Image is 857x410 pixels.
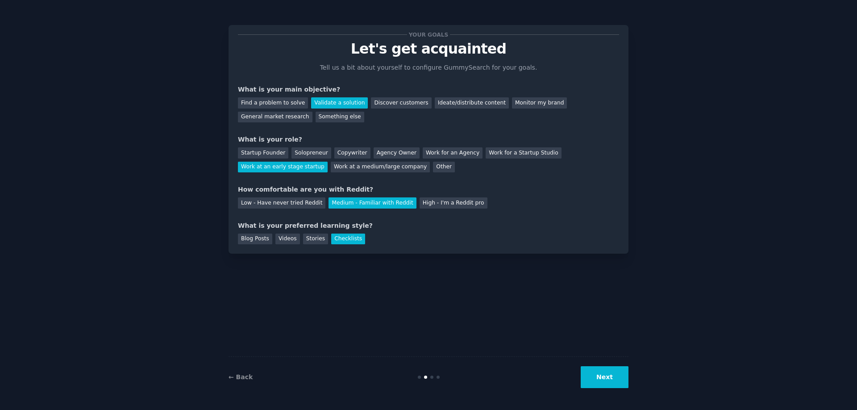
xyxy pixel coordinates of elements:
div: Something else [316,112,364,123]
div: Work at a medium/large company [331,162,430,173]
div: Discover customers [371,97,431,109]
div: Agency Owner [374,147,420,159]
div: Other [433,162,455,173]
div: Checklists [331,234,365,245]
div: Validate a solution [311,97,368,109]
div: Ideate/distribute content [435,97,509,109]
div: Stories [303,234,328,245]
div: General market research [238,112,312,123]
div: Work for a Startup Studio [486,147,561,159]
div: Copywriter [334,147,370,159]
div: Startup Founder [238,147,288,159]
div: Find a problem to solve [238,97,308,109]
p: Tell us a bit about yourself to configure GummySearch for your goals. [316,63,541,72]
button: Next [581,366,628,388]
div: What is your role? [238,135,619,144]
div: Work at an early stage startup [238,162,328,173]
span: Your goals [407,30,450,39]
div: Low - Have never tried Reddit [238,197,325,209]
div: Medium - Familiar with Reddit [329,197,416,209]
div: Videos [275,234,300,245]
div: How comfortable are you with Reddit? [238,185,619,194]
div: Solopreneur [291,147,331,159]
p: Let's get acquainted [238,41,619,57]
a: ← Back [229,373,253,381]
div: Blog Posts [238,234,272,245]
div: What is your main objective? [238,85,619,94]
div: High - I'm a Reddit pro [420,197,487,209]
div: What is your preferred learning style? [238,221,619,230]
div: Monitor my brand [512,97,567,109]
div: Work for an Agency [423,147,483,159]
